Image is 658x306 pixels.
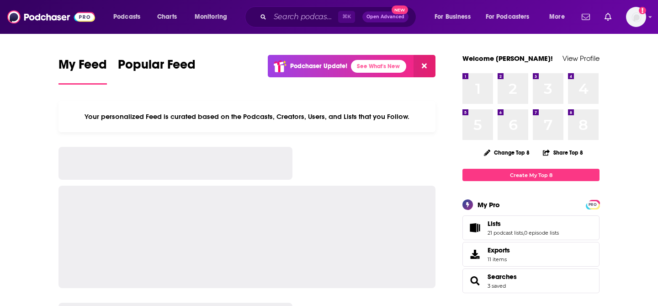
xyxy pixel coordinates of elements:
[351,60,406,73] a: See What's New
[58,57,107,85] a: My Feed
[542,144,584,161] button: Share Top 8
[488,283,506,289] a: 3 saved
[462,215,600,240] span: Lists
[601,9,615,25] a: Show notifications dropdown
[118,57,196,78] span: Popular Feed
[270,10,338,24] input: Search podcasts, credits, & more...
[549,11,565,23] span: More
[466,274,484,287] a: Searches
[113,11,140,23] span: Podcasts
[290,62,347,70] p: Podchaser Update!
[118,57,196,85] a: Popular Feed
[366,15,404,19] span: Open Advanced
[478,200,500,209] div: My Pro
[462,268,600,293] span: Searches
[488,256,510,263] span: 11 items
[254,6,425,27] div: Search podcasts, credits, & more...
[107,10,152,24] button: open menu
[488,246,510,254] span: Exports
[338,11,355,23] span: ⌘ K
[58,57,107,78] span: My Feed
[524,230,559,236] a: 0 episode lists
[58,101,435,132] div: Your personalized Feed is curated based on the Podcasts, Creators, Users, and Lists that you Follow.
[639,7,646,14] svg: Add a profile image
[157,11,177,23] span: Charts
[462,242,600,267] a: Exports
[488,230,523,236] a: 21 podcast lists
[626,7,646,27] button: Show profile menu
[543,10,576,24] button: open menu
[587,201,598,208] span: PRO
[462,169,600,181] a: Create My Top 8
[435,11,471,23] span: For Business
[626,7,646,27] img: User Profile
[488,273,517,281] a: Searches
[195,11,227,23] span: Monitoring
[480,10,543,24] button: open menu
[466,248,484,261] span: Exports
[478,147,535,158] button: Change Top 8
[7,8,95,26] img: Podchaser - Follow, Share and Rate Podcasts
[466,221,484,234] a: Lists
[362,11,409,22] button: Open AdvancedNew
[188,10,239,24] button: open menu
[151,10,182,24] a: Charts
[562,54,600,63] a: View Profile
[626,7,646,27] span: Logged in as megcassidy
[462,54,553,63] a: Welcome [PERSON_NAME]!
[488,220,501,228] span: Lists
[392,5,408,14] span: New
[486,11,530,23] span: For Podcasters
[428,10,482,24] button: open menu
[578,9,594,25] a: Show notifications dropdown
[523,230,524,236] span: ,
[488,220,559,228] a: Lists
[587,201,598,208] a: PRO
